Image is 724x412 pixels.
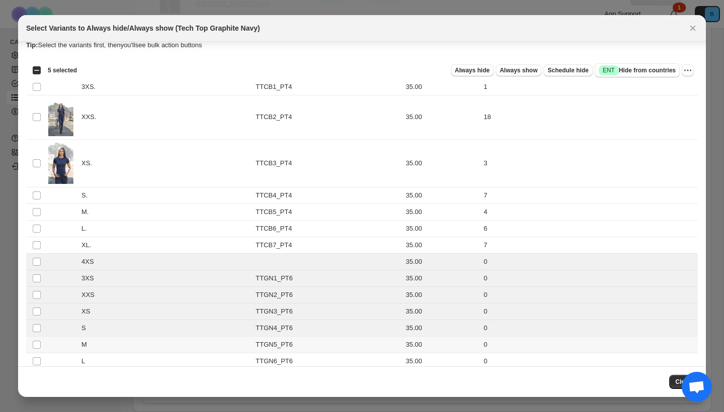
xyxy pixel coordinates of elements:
[500,66,537,74] span: Always show
[481,336,698,353] td: 0
[253,270,403,286] td: TTGN1_PT6
[481,320,698,336] td: 0
[253,203,403,220] td: TTCB5_PT4
[81,273,99,283] span: 3XS
[403,320,481,336] td: 35.00
[403,336,481,353] td: 35.00
[403,286,481,303] td: 35.00
[253,353,403,369] td: TTGN6_PT6
[403,139,481,187] td: 35.00
[403,203,481,220] td: 35.00
[481,139,698,187] td: 3
[26,41,38,49] strong: Tip:
[253,303,403,320] td: TTGN3_PT6
[451,64,494,76] button: Always hide
[481,95,698,140] td: 18
[81,112,102,122] span: XXS.
[81,240,97,250] span: XL.
[403,220,481,237] td: 35.00
[481,286,698,303] td: 0
[81,224,93,234] span: L.
[599,65,676,75] span: Hide from countries
[403,303,481,320] td: 35.00
[481,353,698,369] td: 0
[403,187,481,203] td: 35.00
[253,286,403,303] td: TTGN2_PT6
[253,220,403,237] td: TTCB6_PT4
[481,303,698,320] td: 0
[403,79,481,95] td: 35.00
[675,378,692,386] span: Close
[481,270,698,286] td: 0
[253,79,403,95] td: TTCB1_PT4
[81,340,93,350] span: M
[481,237,698,253] td: 7
[682,64,694,76] button: More actions
[81,323,92,333] span: S
[81,207,94,217] span: M.
[595,63,680,77] button: SuccessENTHide from countries
[403,95,481,140] td: 35.00
[682,372,712,402] div: Open chat
[253,336,403,353] td: TTGN5_PT6
[253,139,403,187] td: TTCB3_PT4
[403,237,481,253] td: 35.00
[481,187,698,203] td: 7
[481,79,698,95] td: 1
[81,257,99,267] span: 4XS
[81,158,98,168] span: XS.
[48,66,77,74] span: 5 selected
[481,220,698,237] td: 6
[253,320,403,336] td: TTGN4_PT6
[81,306,96,317] span: XS
[669,375,698,389] button: Close
[403,253,481,270] td: 35.00
[81,82,101,92] span: 3XS.
[253,187,403,203] td: TTCB4_PT4
[81,356,90,366] span: L
[253,95,403,140] td: TTCB2_PT4
[403,353,481,369] td: 35.00
[496,64,541,76] button: Always show
[403,270,481,286] td: 35.00
[48,98,73,136] img: IMG_2765.jpg
[253,237,403,253] td: TTCB7_PT4
[603,66,615,74] span: ENT
[686,21,700,35] button: Close
[455,66,490,74] span: Always hide
[481,203,698,220] td: 4
[481,253,698,270] td: 0
[48,143,73,184] img: IMG_2809_2.jpg
[544,64,592,76] button: Schedule hide
[26,23,260,33] h2: Select Variants to Always hide/Always show (Tech Top Graphite Navy)
[548,66,588,74] span: Schedule hide
[26,40,698,50] p: Select the variants first, then you'll see bulk action buttons
[81,290,100,300] span: XXS
[81,190,93,200] span: S.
